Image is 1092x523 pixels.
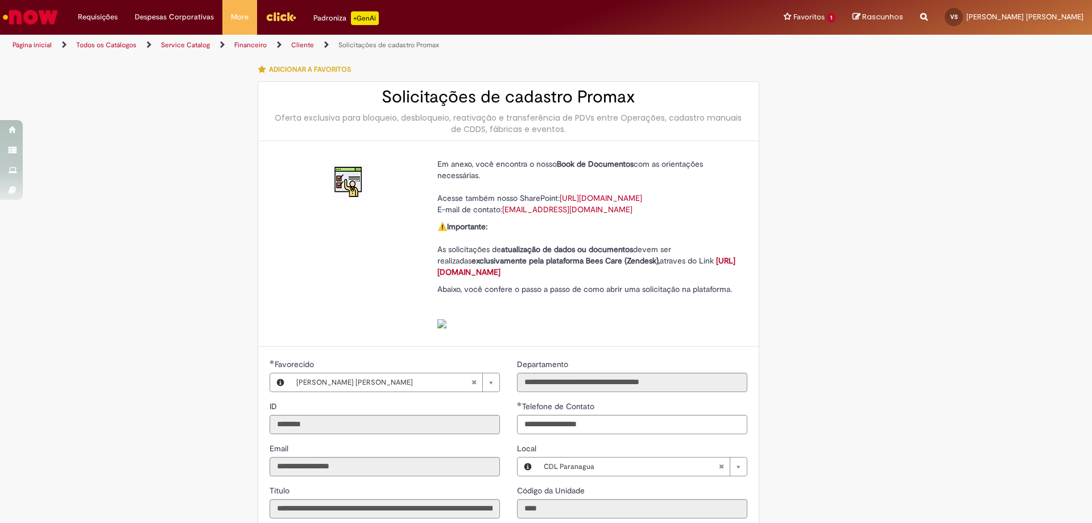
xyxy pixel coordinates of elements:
[135,11,214,23] span: Despesas Corporativas
[437,158,739,215] p: Em anexo, você encontra o nosso com as orientações necessárias. Acesse também nosso SharePoint: E...
[258,57,357,81] button: Adicionar a Favoritos
[447,221,487,232] strong: Importante:
[517,415,747,434] input: Telefone de Contato
[437,256,735,277] a: [URL][DOMAIN_NAME]
[338,40,439,50] a: Solicitações de cadastro Promax
[793,11,825,23] span: Favoritos
[161,40,210,50] a: Service Catalog
[270,415,500,434] input: ID
[950,13,958,20] span: VS
[557,159,634,169] strong: Book de Documentos
[313,11,379,25] div: Padroniza
[270,443,291,454] span: Somente leitura - Email
[517,499,747,518] input: Código da Unidade
[713,458,730,476] abbr: Limpar campo Local
[291,373,499,392] a: [PERSON_NAME] [PERSON_NAME]Limpar campo Favorecido
[291,40,314,50] a: Cliente
[853,12,903,23] a: Rascunhos
[275,359,316,369] span: Necessários - Favorecido
[522,401,597,411] span: Telefone de Contato
[270,499,500,518] input: Título
[266,8,296,25] img: click_logo_yellow_360x200.png
[270,457,500,476] input: Email
[517,402,522,406] span: Obrigatório Preenchido
[270,112,747,135] div: Oferta exclusiva para bloqueio, desbloqueio, reativação e transferência de PDVs entre Operações, ...
[270,443,291,454] label: Somente leitura - Email
[517,359,570,370] label: Somente leitura - Departamento
[351,11,379,25] p: +GenAi
[501,244,633,254] strong: atualização de dados ou documentos
[517,485,587,496] label: Somente leitura - Código da Unidade
[517,359,570,369] span: Somente leitura - Departamento
[518,458,538,476] button: Local, Visualizar este registro CDL Paranagua
[76,40,136,50] a: Todos os Catálogos
[465,373,482,392] abbr: Limpar campo Favorecido
[560,193,642,203] a: [URL][DOMAIN_NAME]
[502,204,632,215] a: [EMAIL_ADDRESS][DOMAIN_NAME]
[1,6,60,28] img: ServiceNow
[437,221,739,278] p: ⚠️ As solicitações de devem ser realizadas atraves do Link
[9,35,719,56] ul: Trilhas de página
[270,88,747,106] h2: Solicitações de cadastro Promax
[269,65,351,74] span: Adicionar a Favoritos
[78,11,118,23] span: Requisições
[270,485,292,496] label: Somente leitura - Título
[437,283,739,329] p: Abaixo, você confere o passo a passo de como abrir uma solicitação na plataforma.
[270,360,275,364] span: Obrigatório Preenchido
[270,401,279,412] label: Somente leitura - ID
[538,458,747,476] a: CDL ParanaguaLimpar campo Local
[270,373,291,392] button: Favorecido, Visualizar este registro Valmir Astor Silveira
[296,373,471,392] span: [PERSON_NAME] [PERSON_NAME]
[231,11,249,23] span: More
[827,13,835,23] span: 1
[517,373,747,392] input: Departamento
[437,319,446,328] img: sys_attachment.do
[234,40,267,50] a: Financeiro
[517,443,539,454] span: Local
[13,40,52,50] a: Página inicial
[544,458,718,476] span: CDL Paranagua
[862,11,903,22] span: Rascunhos
[471,256,660,266] strong: exclusivamente pela plataforma Bees Care (Zendesk),
[331,164,367,200] img: Solicitações de cadastro Promax
[966,12,1083,22] span: [PERSON_NAME] [PERSON_NAME]
[270,401,279,411] span: Somente leitura - ID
